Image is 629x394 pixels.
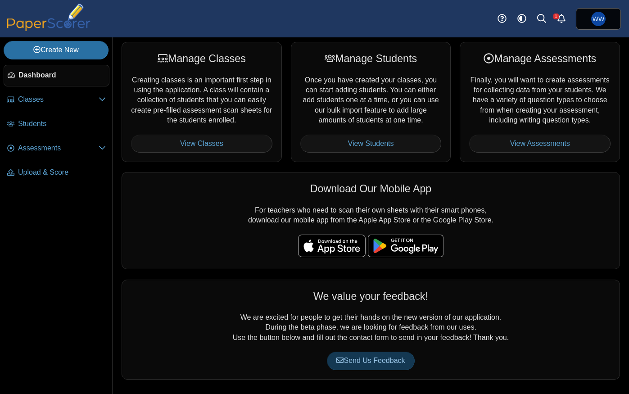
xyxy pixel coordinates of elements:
[131,135,272,153] a: View Classes
[4,65,109,86] a: Dashboard
[18,119,106,129] span: Students
[460,42,620,162] div: Finally, you will want to create assessments for collecting data from your students. We have a va...
[4,25,94,32] a: PaperScorer
[4,4,94,31] img: PaperScorer
[4,113,109,135] a: Students
[327,352,414,370] a: Send Us Feedback
[552,9,571,29] a: Alerts
[368,235,443,257] img: google-play-badge.png
[4,41,109,59] a: Create New
[18,95,99,104] span: Classes
[18,143,99,153] span: Assessments
[291,42,451,162] div: Once you have created your classes, you can start adding students. You can either add students on...
[4,162,109,184] a: Upload & Score
[122,172,620,269] div: For teachers who need to scan their own sheets with their smart phones, download our mobile app f...
[18,168,106,177] span: Upload & Score
[593,16,604,22] span: William Whitney
[300,51,442,66] div: Manage Students
[18,70,105,80] span: Dashboard
[469,51,611,66] div: Manage Assessments
[469,135,611,153] a: View Assessments
[122,280,620,380] div: We are excited for people to get their hands on the new version of our application. During the be...
[131,181,611,196] div: Download Our Mobile App
[336,357,405,364] span: Send Us Feedback
[122,42,282,162] div: Creating classes is an important first step in using the application. A class will contain a coll...
[131,289,611,303] div: We value your feedback!
[4,138,109,159] a: Assessments
[576,8,621,30] a: William Whitney
[298,235,366,257] img: apple-store-badge.svg
[4,89,109,111] a: Classes
[300,135,442,153] a: View Students
[131,51,272,66] div: Manage Classes
[591,12,606,26] span: William Whitney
